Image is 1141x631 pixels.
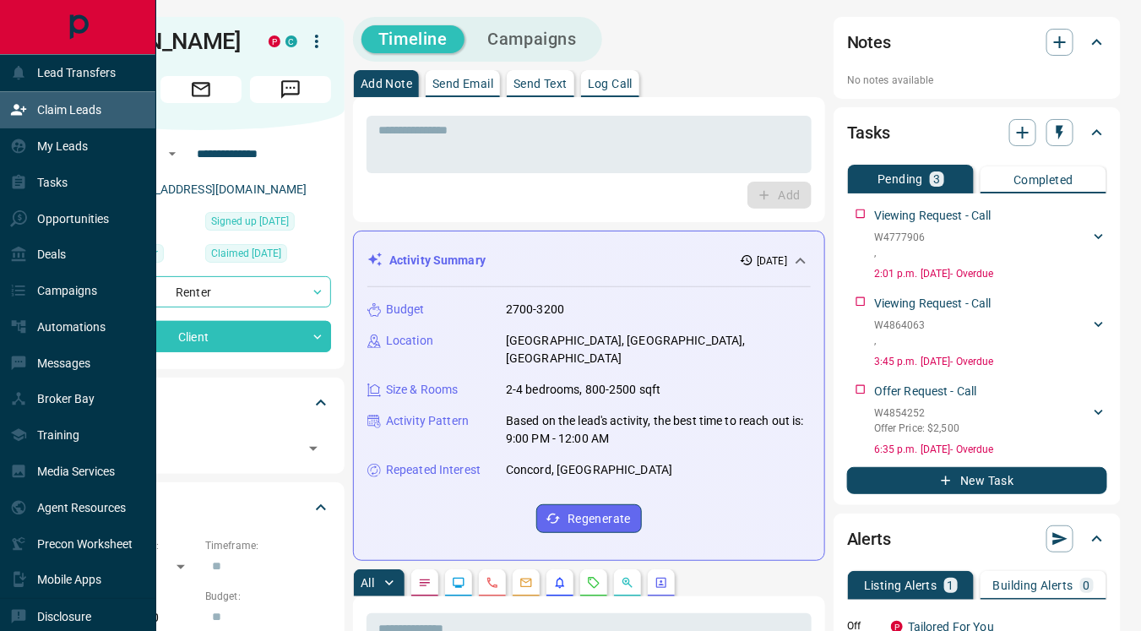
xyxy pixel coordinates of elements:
p: [GEOGRAPHIC_DATA], [GEOGRAPHIC_DATA], [GEOGRAPHIC_DATA] [506,332,811,367]
span: Message [250,76,331,103]
h2: Notes [847,29,891,56]
p: 2700-3200 [506,301,564,318]
p: No notes available [847,73,1107,88]
svg: Notes [418,576,432,590]
button: New Task [847,467,1107,494]
div: Thu Sep 05 2019 [205,212,331,236]
button: Campaigns [471,25,594,53]
p: Size & Rooms [386,381,459,399]
svg: Agent Actions [655,576,668,590]
p: 1 [948,579,954,591]
p: Completed [1013,174,1073,186]
div: Tags [71,383,331,423]
p: , [874,333,926,348]
p: Based on the lead's activity, the best time to reach out is: 9:00 PM - 12:00 AM [506,412,811,448]
p: Location [386,332,433,350]
div: Renter [71,276,331,307]
h2: Tasks [847,119,890,146]
button: Open [162,144,182,164]
div: property.ca [269,35,280,47]
p: Repeated Interest [386,461,481,479]
span: Signed up [DATE] [211,213,289,230]
p: Budget [386,301,425,318]
div: W4854252Offer Price: $2,500 [874,402,1107,439]
svg: Listing Alerts [553,576,567,590]
div: W4864063, [874,314,1107,351]
p: 2-4 bedrooms, 800-2500 sqft [506,381,661,399]
button: Regenerate [536,504,642,533]
p: [DATE] [757,253,787,269]
p: Viewing Request - Call [874,295,992,313]
div: Alerts [847,519,1107,559]
div: Client [71,321,331,352]
h2: Alerts [847,525,891,552]
div: Notes [847,22,1107,63]
svg: Opportunities [621,576,634,590]
svg: Calls [486,576,499,590]
p: , [874,245,926,260]
p: Send Email [432,78,493,90]
div: W4777906, [874,226,1107,264]
p: Offer Price: $2,500 [874,421,959,436]
svg: Requests [587,576,600,590]
p: Timeframe: [205,538,331,553]
a: [EMAIL_ADDRESS][DOMAIN_NAME] [117,182,307,196]
p: Concord, [GEOGRAPHIC_DATA] [506,461,672,479]
p: 3:45 p.m. [DATE] - Overdue [874,354,1107,369]
p: 6:35 p.m. [DATE] - Overdue [874,442,1107,457]
p: Add Note [361,78,412,90]
div: condos.ca [285,35,297,47]
p: All [361,577,374,589]
span: Claimed [DATE] [211,245,281,262]
p: Building Alerts [993,579,1073,591]
p: Pending [877,173,923,185]
p: 0 [1084,579,1090,591]
p: Send Text [513,78,568,90]
svg: Lead Browsing Activity [452,576,465,590]
button: Open [302,437,325,460]
p: 3 [933,173,940,185]
p: W4777906 [874,230,926,245]
p: Listing Alerts [864,579,937,591]
p: 2:01 p.m. [DATE] - Overdue [874,266,1107,281]
button: Timeline [361,25,465,53]
div: Criteria [71,487,331,528]
p: Viewing Request - Call [874,207,992,225]
div: Activity Summary[DATE] [367,245,811,276]
h1: [PERSON_NAME] [71,28,243,55]
p: Log Call [588,78,633,90]
div: Tasks [847,112,1107,153]
p: W4854252 [874,405,959,421]
span: Email [160,76,242,103]
p: Offer Request - Call [874,383,977,400]
p: Budget: [205,589,331,604]
div: Thu Mar 20 2025 [205,244,331,268]
p: W4864063 [874,318,926,333]
p: Activity Pattern [386,412,469,430]
p: Activity Summary [389,252,486,269]
svg: Emails [519,576,533,590]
